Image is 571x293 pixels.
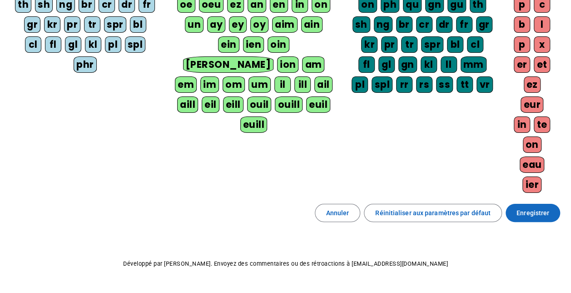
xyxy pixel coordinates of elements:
[7,258,564,269] p: Développé par [PERSON_NAME]. Envoyez des commentaires ou des rétroactions à [EMAIL_ADDRESS][DOMAI...
[326,207,349,218] span: Annuler
[523,136,541,153] div: on
[223,76,245,93] div: om
[372,76,392,93] div: spl
[185,16,204,33] div: un
[315,204,361,222] button: Annuler
[277,56,299,73] div: ion
[516,207,549,218] span: Enregistrer
[421,36,443,53] div: spr
[396,16,412,33] div: br
[520,157,545,173] div: eau
[514,36,530,53] div: p
[421,56,437,73] div: kl
[381,36,397,53] div: pr
[125,36,146,53] div: spl
[105,36,121,53] div: pl
[353,16,370,33] div: sh
[524,76,541,93] div: ez
[534,16,550,33] div: l
[534,116,550,133] div: te
[364,204,502,222] button: Réinitialiser aux paramètres par défaut
[514,116,530,133] div: in
[477,76,493,93] div: vr
[24,16,40,33] div: gr
[274,76,291,93] div: il
[522,177,541,193] div: ier
[74,56,97,73] div: phr
[398,56,417,73] div: gn
[104,16,126,33] div: spr
[177,96,198,113] div: aill
[301,16,323,33] div: ain
[514,56,530,73] div: er
[25,36,41,53] div: cl
[183,56,273,73] div: [PERSON_NAME]
[436,16,452,33] div: dr
[534,36,550,53] div: x
[361,36,377,53] div: kr
[352,76,368,93] div: pl
[275,96,302,113] div: ouill
[130,16,146,33] div: bl
[302,56,324,73] div: am
[358,56,375,73] div: fl
[247,96,272,113] div: ouil
[240,116,267,133] div: euill
[467,36,483,53] div: cl
[272,16,298,33] div: aim
[45,36,61,53] div: fl
[521,96,543,113] div: eur
[456,16,472,33] div: fr
[457,76,473,93] div: tt
[223,96,243,113] div: eill
[378,56,395,73] div: gl
[65,36,81,53] div: gl
[514,16,530,33] div: b
[44,16,60,33] div: kr
[268,36,289,53] div: oin
[85,36,101,53] div: kl
[436,76,453,93] div: ss
[416,76,432,93] div: rs
[306,96,330,113] div: euil
[175,76,197,93] div: em
[218,36,239,53] div: ein
[207,16,225,33] div: ay
[375,207,491,218] span: Réinitialiser aux paramètres par défaut
[250,16,268,33] div: oy
[401,36,417,53] div: tr
[461,56,487,73] div: mm
[200,76,219,93] div: im
[294,76,311,93] div: ill
[374,16,392,33] div: ng
[243,36,264,53] div: ien
[314,76,333,93] div: ail
[248,76,271,93] div: um
[416,16,432,33] div: cr
[506,204,560,222] button: Enregistrer
[396,76,412,93] div: rr
[229,16,247,33] div: ey
[447,36,463,53] div: bl
[476,16,492,33] div: gr
[441,56,457,73] div: ll
[534,56,550,73] div: et
[202,96,219,113] div: eil
[84,16,100,33] div: tr
[64,16,80,33] div: pr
